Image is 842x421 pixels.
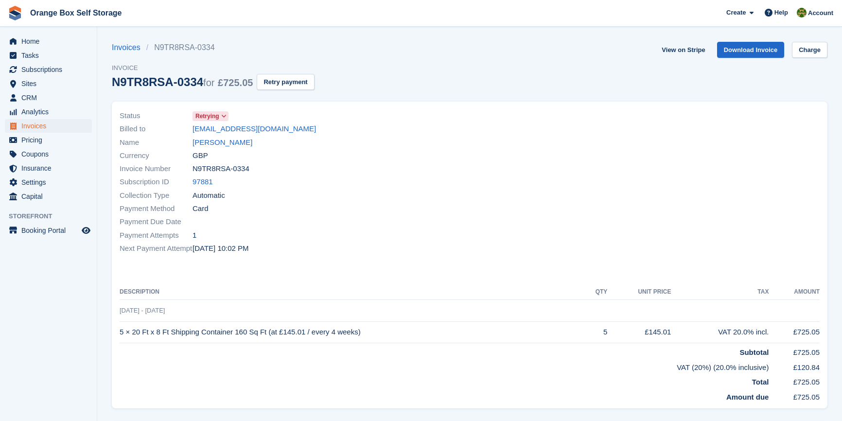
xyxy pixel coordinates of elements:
[726,8,746,18] span: Create
[193,123,316,135] a: [EMAIL_ADDRESS][DOMAIN_NAME]
[203,77,214,88] span: for
[218,77,253,88] span: £725.05
[120,243,193,254] span: Next Payment Attempt
[120,176,193,188] span: Subscription ID
[120,110,193,122] span: Status
[8,6,22,20] img: stora-icon-8386f47178a22dfd0bd8f6a31ec36ba5ce8667c1dd55bd0f319d3a0aa187defe.svg
[21,190,80,203] span: Capital
[797,8,807,18] img: SARAH T
[193,176,213,188] a: 97881
[752,378,769,386] strong: Total
[717,42,785,58] a: Download Invoice
[193,230,196,241] span: 1
[21,161,80,175] span: Insurance
[5,49,92,62] a: menu
[112,42,146,53] a: Invoices
[21,119,80,133] span: Invoices
[5,147,92,161] a: menu
[120,150,193,161] span: Currency
[671,284,769,300] th: Tax
[769,284,820,300] th: Amount
[112,63,315,73] span: Invoice
[120,321,584,343] td: 5 × 20 Ft x 8 Ft Shipping Container 160 Sq Ft (at £145.01 / every 4 weeks)
[21,35,80,48] span: Home
[21,63,80,76] span: Subscriptions
[5,77,92,90] a: menu
[193,150,208,161] span: GBP
[5,133,92,147] a: menu
[80,225,92,236] a: Preview store
[658,42,709,58] a: View on Stripe
[193,243,249,254] time: 2025-09-03 21:02:48 UTC
[739,348,769,356] strong: Subtotal
[671,327,769,338] div: VAT 20.0% incl.
[5,119,92,133] a: menu
[120,203,193,214] span: Payment Method
[21,147,80,161] span: Coupons
[112,42,315,53] nav: breadcrumbs
[21,133,80,147] span: Pricing
[769,321,820,343] td: £725.05
[769,388,820,403] td: £725.05
[792,42,827,58] a: Charge
[21,105,80,119] span: Analytics
[5,175,92,189] a: menu
[5,91,92,105] a: menu
[120,123,193,135] span: Billed to
[21,175,80,189] span: Settings
[21,77,80,90] span: Sites
[193,110,228,122] a: Retrying
[257,74,314,90] button: Retry payment
[5,63,92,76] a: menu
[726,393,769,401] strong: Amount due
[21,91,80,105] span: CRM
[26,5,126,21] a: Orange Box Self Storage
[120,216,193,228] span: Payment Due Date
[808,8,833,18] span: Account
[769,343,820,358] td: £725.05
[193,190,225,201] span: Automatic
[607,284,671,300] th: Unit Price
[5,224,92,237] a: menu
[112,75,253,88] div: N9TR8RSA-0334
[120,284,584,300] th: Description
[584,321,608,343] td: 5
[120,190,193,201] span: Collection Type
[21,224,80,237] span: Booking Portal
[5,190,92,203] a: menu
[769,358,820,373] td: £120.84
[120,358,769,373] td: VAT (20%) (20.0% inclusive)
[5,105,92,119] a: menu
[5,35,92,48] a: menu
[607,321,671,343] td: £145.01
[584,284,608,300] th: QTY
[120,137,193,148] span: Name
[9,211,97,221] span: Storefront
[774,8,788,18] span: Help
[5,161,92,175] a: menu
[769,373,820,388] td: £725.05
[120,307,165,314] span: [DATE] - [DATE]
[193,163,249,175] span: N9TR8RSA-0334
[193,137,252,148] a: [PERSON_NAME]
[195,112,219,121] span: Retrying
[120,163,193,175] span: Invoice Number
[21,49,80,62] span: Tasks
[193,203,209,214] span: Card
[120,230,193,241] span: Payment Attempts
